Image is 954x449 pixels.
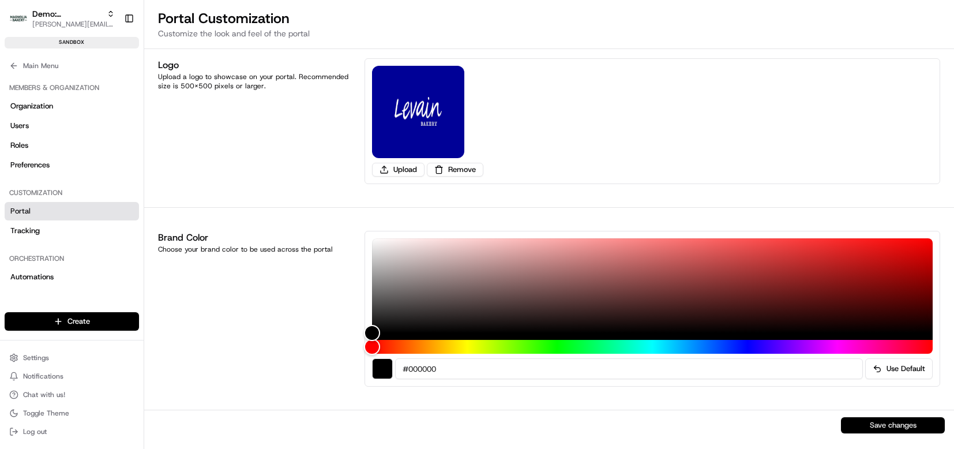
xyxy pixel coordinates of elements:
div: We're available if you need us! [39,122,146,131]
span: Roles [10,140,28,151]
input: Clear [30,74,190,87]
button: Upload [372,163,425,177]
div: Orchestration [5,249,139,268]
span: Tracking [10,226,40,236]
div: Members & Organization [5,78,139,97]
span: Knowledge Base [23,167,88,179]
span: Preferences [10,160,50,170]
img: logo-poral_customization_screen-Demo:%20Benny-1755886445607.png [372,66,464,158]
div: Hue [372,340,933,354]
a: 💻API Documentation [93,163,190,184]
span: Portal [10,206,31,216]
h1: Brand Color [158,231,351,245]
button: Settings [5,350,139,366]
div: Upload a logo to showcase on your portal. Recommended size is 500x500 pixels or larger. [158,72,351,91]
button: Create [5,312,139,331]
a: Automations [5,268,139,286]
div: Start new chat [39,110,189,122]
span: Toggle Theme [23,409,69,418]
img: Nash [12,12,35,35]
span: Pylon [115,196,140,204]
h2: Portal Customization [158,9,940,28]
button: Chat with us! [5,387,139,403]
button: Log out [5,424,139,440]
button: Demo: [PERSON_NAME] [32,8,102,20]
span: Automations [10,272,54,282]
span: Organization [10,101,53,111]
span: Create [67,316,90,327]
img: Demo: Benny [9,13,28,25]
span: Notifications [23,372,63,381]
span: Main Menu [23,61,58,70]
p: Welcome 👋 [12,46,210,65]
button: Main Menu [5,58,139,74]
a: Powered byPylon [81,195,140,204]
button: Notifications [5,368,139,384]
a: Dispatch Strategy [5,287,139,306]
span: API Documentation [109,167,185,179]
span: Dispatch Strategy [10,291,73,302]
button: [PERSON_NAME][EMAIL_ADDRESS][DOMAIN_NAME] [32,20,115,29]
button: Remove [427,163,483,177]
a: Tracking [5,222,139,240]
span: Chat with us! [23,390,65,399]
button: Save changes [841,417,945,433]
button: Toggle Theme [5,405,139,421]
h1: Logo [158,58,351,72]
a: Users [5,117,139,135]
span: Settings [23,353,49,362]
button: Use Default [865,358,933,379]
p: Customize the look and feel of the portal [158,28,940,39]
div: Customization [5,184,139,202]
img: 1736555255976-a54dd68f-1ca7-489b-9aae-adbdc363a1c4 [12,110,32,131]
div: Color [372,238,933,333]
div: sandbox [5,37,139,48]
div: Choose your brand color to be used across the portal [158,245,351,254]
div: 💻 [97,169,107,178]
span: Log out [23,427,47,436]
div: 📗 [12,169,21,178]
button: Demo: BennyDemo: [PERSON_NAME][PERSON_NAME][EMAIL_ADDRESS][DOMAIN_NAME] [5,5,119,32]
a: Preferences [5,156,139,174]
a: Organization [5,97,139,115]
a: Roles [5,136,139,155]
a: Portal [5,202,139,220]
a: 📗Knowledge Base [7,163,93,184]
button: Start new chat [196,114,210,128]
span: Users [10,121,29,131]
